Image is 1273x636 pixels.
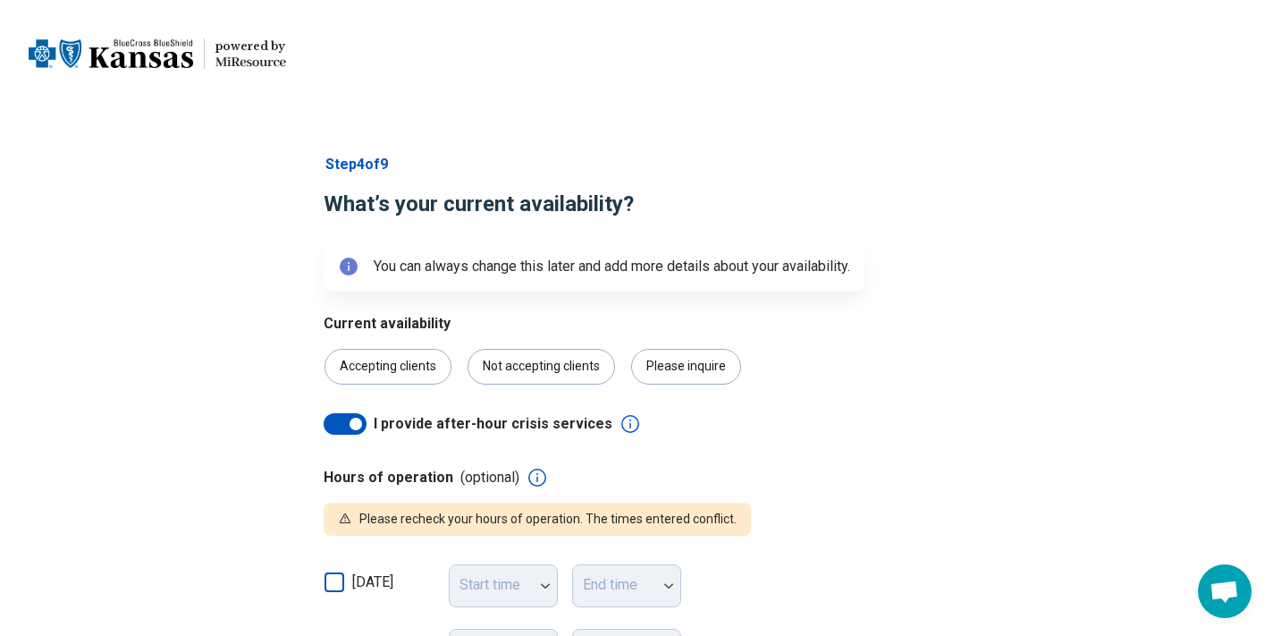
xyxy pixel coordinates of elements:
[29,32,286,75] a: Blue Cross Blue Shield Kansaspowered by
[325,349,451,385] div: Accepting clients
[374,413,612,435] span: I provide after-hour crisis services
[324,467,519,488] p: Hours of operation
[215,38,286,55] div: powered by
[352,573,393,590] span: [DATE]
[359,510,737,529] div: Please recheck your hours of operation. The times entered conflict.
[324,313,949,335] p: Current availability
[324,190,949,220] h1: What’s your current availability?
[374,256,850,277] p: You can always change this later and add more details about your availability.
[631,349,741,385] div: Please inquire
[324,154,949,175] p: Step 4 of 9
[29,32,193,75] img: Blue Cross Blue Shield Kansas
[468,349,615,385] div: Not accepting clients
[1198,564,1252,618] div: Open chat
[460,467,519,488] span: (optional)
